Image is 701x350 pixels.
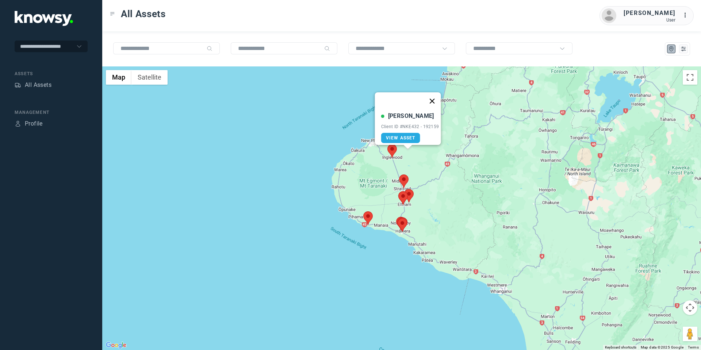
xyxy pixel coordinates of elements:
[683,327,697,341] button: Drag Pegman onto the map to open Street View
[388,112,434,120] div: [PERSON_NAME]
[624,18,675,23] div: User
[15,109,88,116] div: Management
[683,11,692,21] div: :
[324,46,330,51] div: Search
[25,119,43,128] div: Profile
[121,7,166,20] span: All Assets
[668,46,675,52] div: Map
[110,11,115,16] div: Toggle Menu
[386,135,415,141] span: View Asset
[381,133,420,143] a: View Asset
[381,124,439,129] div: Client ID #NKE432 - 192159
[641,345,683,349] span: Map data ©2025 Google
[15,81,51,89] a: AssetsAll Assets
[15,11,73,26] img: Application Logo
[25,81,51,89] div: All Assets
[602,8,616,23] img: avatar.png
[683,11,692,20] div: :
[104,341,128,350] img: Google
[605,345,636,350] button: Keyboard shortcuts
[131,70,168,85] button: Show satellite imagery
[104,341,128,350] a: Open this area in Google Maps (opens a new window)
[683,300,697,315] button: Map camera controls
[683,70,697,85] button: Toggle fullscreen view
[15,82,21,88] div: Assets
[207,46,212,51] div: Search
[423,92,441,110] button: Close
[688,345,699,349] a: Terms (opens in new tab)
[15,120,21,127] div: Profile
[106,70,131,85] button: Show street map
[15,70,88,77] div: Assets
[683,12,690,18] tspan: ...
[680,46,687,52] div: List
[624,9,675,18] div: [PERSON_NAME]
[15,119,43,128] a: ProfileProfile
